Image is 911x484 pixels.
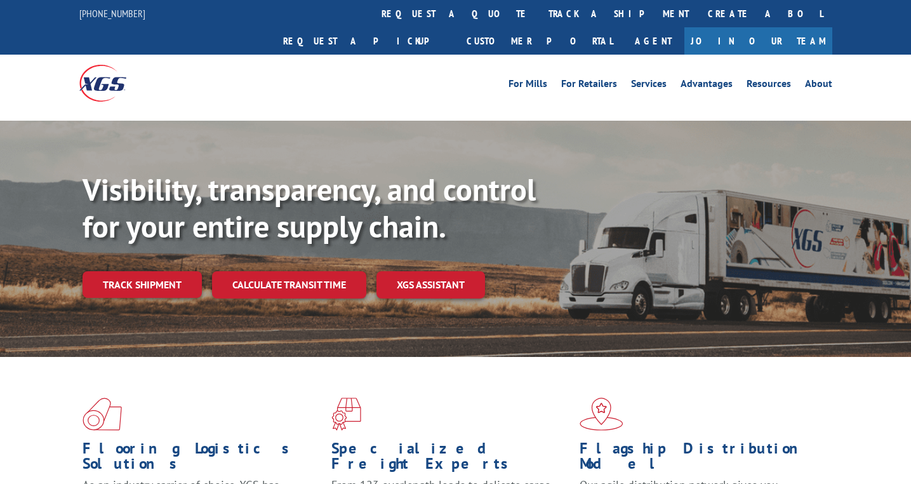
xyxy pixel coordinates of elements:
[747,79,791,93] a: Resources
[622,27,684,55] a: Agent
[79,7,145,20] a: [PHONE_NUMBER]
[580,398,623,431] img: xgs-icon-flagship-distribution-model-red
[83,170,536,246] b: Visibility, transparency, and control for your entire supply chain.
[561,79,617,93] a: For Retailers
[331,441,571,478] h1: Specialized Freight Experts
[457,27,622,55] a: Customer Portal
[83,271,202,298] a: Track shipment
[331,398,361,431] img: xgs-icon-focused-on-flooring-red
[631,79,667,93] a: Services
[376,271,485,299] a: XGS ASSISTANT
[83,398,122,431] img: xgs-icon-total-supply-chain-intelligence-red
[684,27,832,55] a: Join Our Team
[805,79,832,93] a: About
[580,441,819,478] h1: Flagship Distribution Model
[212,271,366,299] a: Calculate transit time
[681,79,733,93] a: Advantages
[83,441,322,478] h1: Flooring Logistics Solutions
[509,79,547,93] a: For Mills
[274,27,457,55] a: Request a pickup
